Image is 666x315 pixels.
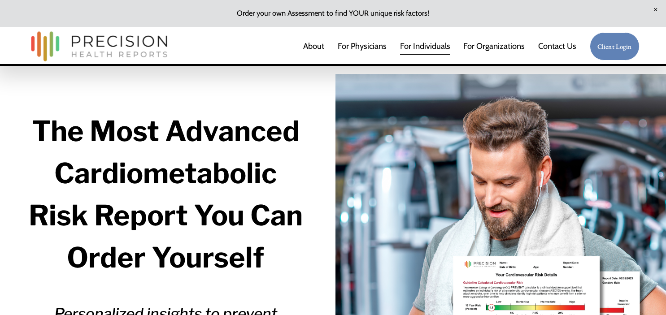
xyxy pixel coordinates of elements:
a: About [303,37,324,55]
a: Client Login [590,32,640,60]
a: For Physicians [338,37,387,55]
a: For Individuals [400,37,450,55]
span: For Organizations [463,38,525,55]
a: Contact Us [538,37,576,55]
strong: The Most Advanced Cardiometabolic Risk Report You Can Order Yourself [29,114,309,274]
img: Precision Health Reports [26,27,172,65]
a: folder dropdown [463,37,525,55]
